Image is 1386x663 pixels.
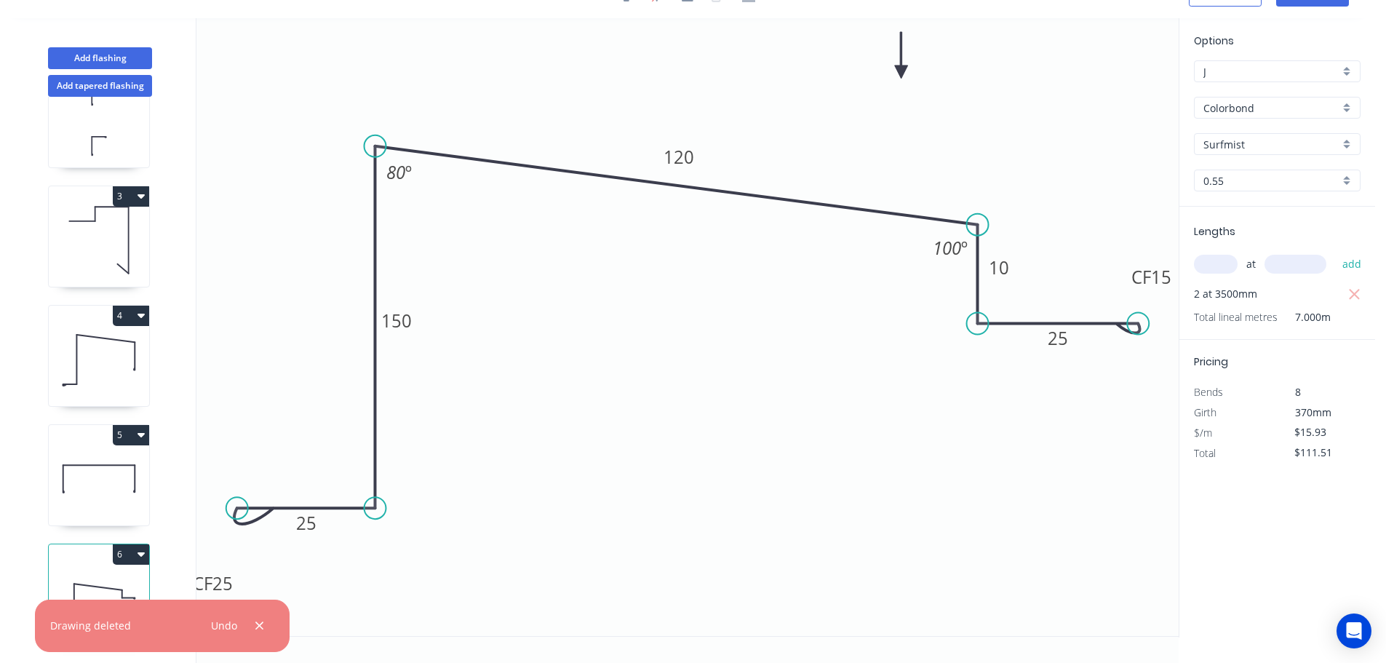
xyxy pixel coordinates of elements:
button: Undo [203,616,244,635]
button: Add tapered flashing [48,75,152,97]
tspan: CF [1131,265,1151,289]
span: Options [1194,33,1234,48]
div: Drawing deleted [50,618,131,633]
button: add [1335,252,1369,277]
input: Thickness [1203,173,1339,188]
input: Material [1203,100,1339,116]
span: Bends [1194,385,1223,399]
span: Total lineal metres [1194,307,1278,327]
span: 7.000m [1278,307,1331,327]
span: Girth [1194,405,1216,419]
span: Lengths [1194,224,1235,239]
svg: 0 [196,18,1179,636]
tspan: 120 [664,145,694,169]
span: 2 at 3500mm [1194,284,1257,304]
tspan: 25 [212,571,233,595]
span: 370mm [1295,405,1331,419]
tspan: CF [193,571,212,595]
tspan: º [961,236,968,260]
span: 8 [1295,385,1301,399]
span: at [1246,254,1256,274]
button: Add flashing [48,47,152,69]
tspan: 10 [989,255,1009,279]
div: Open Intercom Messenger [1337,614,1371,648]
button: 5 [113,425,149,445]
button: 3 [113,186,149,207]
input: Colour [1203,137,1339,152]
tspan: 25 [296,511,316,535]
tspan: º [405,160,412,184]
span: $/m [1194,426,1212,440]
tspan: 80 [386,160,405,184]
tspan: 15 [1151,265,1171,289]
span: Total [1194,446,1216,460]
button: 4 [113,306,149,326]
span: Pricing [1194,354,1228,369]
button: 6 [113,544,149,565]
input: Price level [1203,64,1339,79]
tspan: 150 [381,309,412,333]
tspan: 100 [933,236,961,260]
tspan: 25 [1048,326,1068,350]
